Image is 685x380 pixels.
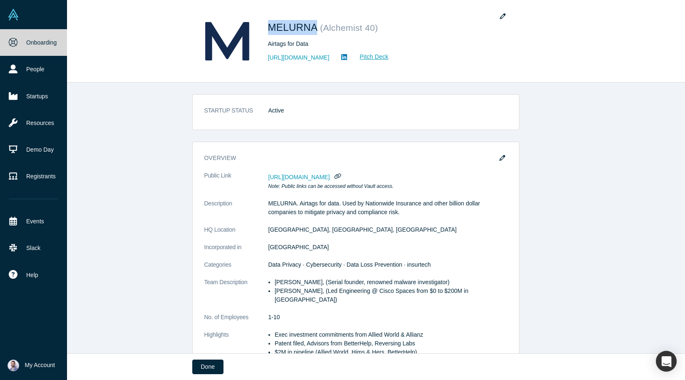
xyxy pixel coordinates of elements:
[268,261,431,268] span: Data Privacy · Cybersecurity · Data Loss Prevention · insurtech
[268,313,507,322] dd: 1-10
[275,330,507,339] li: Exec investment commitments from Allied World & Allianz
[268,22,320,33] span: MELURNA
[204,171,231,180] span: Public Link
[204,313,268,330] dt: No. of Employees
[275,278,507,287] li: [PERSON_NAME], (Serial founder, renowned malware investigator)
[268,40,501,48] div: Airtags for Data
[204,260,268,278] dt: Categories
[192,360,223,374] button: Done
[25,361,55,370] span: My Account
[204,199,268,225] dt: Description
[275,348,507,357] li: $2M in pipeline (Allied World, Hims & Hers, BetterHelp)
[268,199,507,217] p: MELURNA. Airtags for data. Used by Nationwide Insurance and other billion dollar companies to mit...
[7,360,55,371] button: My Account
[268,174,330,180] span: [URL][DOMAIN_NAME]
[204,330,268,365] dt: Highlights
[204,278,268,313] dt: Team Description
[204,154,496,162] h3: overview
[275,339,507,348] li: Patent filed, Advisors from BetterHelp, Reversing Labs
[7,360,19,371] img: Sam Jadali's Account
[204,243,268,260] dt: Incorporated in
[268,53,330,62] a: [URL][DOMAIN_NAME]
[268,106,507,115] dd: Active
[26,271,38,280] span: Help
[350,52,389,62] a: Pitch Deck
[204,106,268,124] dt: STARTUP STATUS
[268,243,507,252] dd: [GEOGRAPHIC_DATA]
[7,9,19,20] img: Alchemist Vault Logo
[204,225,268,243] dt: HQ Location
[275,287,507,304] li: [PERSON_NAME], (Led Engineering @ Cisco Spaces from $0 to $200M in [GEOGRAPHIC_DATA])
[198,12,256,70] img: MELURNA's Logo
[320,23,378,32] small: ( Alchemist 40 )
[268,225,507,234] dd: [GEOGRAPHIC_DATA], [GEOGRAPHIC_DATA], [GEOGRAPHIC_DATA]
[268,183,394,189] em: Note: Public links can be accessed without Vault access.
